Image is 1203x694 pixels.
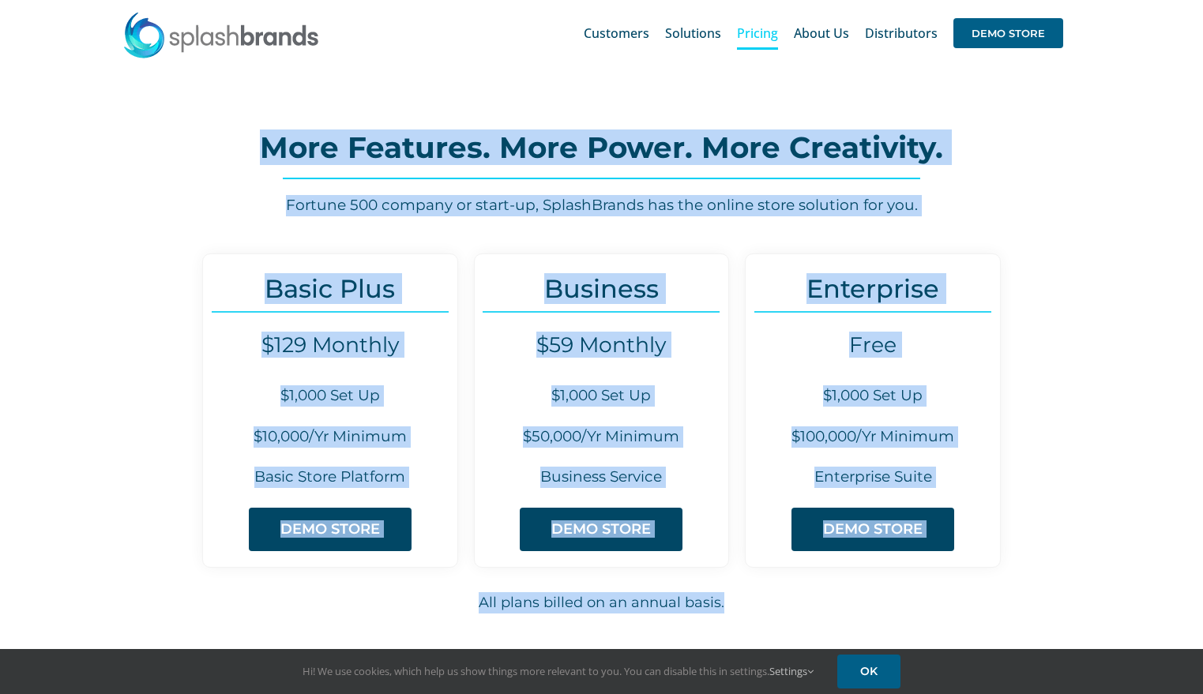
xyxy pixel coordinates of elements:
a: Distributors [865,8,938,58]
a: DEMO STORE [249,508,412,551]
h6: Basic Store Platform [203,467,457,488]
h6: Enterprise Suite [746,467,1000,488]
h4: $129 Monthly [203,332,457,358]
span: Distributors [865,27,938,39]
span: About Us [794,27,849,39]
h6: Business Service [475,467,729,488]
h6: $10,000/Yr Minimum [203,426,457,448]
span: DEMO STORE [551,521,651,538]
h4: Free [746,332,1000,358]
h3: Enterprise [746,274,1000,303]
span: DEMO STORE [823,521,923,538]
h2: More Features. More Power. More Creativity. [79,132,1124,163]
h6: $100,000/Yr Minimum [746,426,1000,448]
h4: $59 Monthly [475,332,729,358]
h6: $1,000 Set Up [746,385,1000,407]
a: Pricing [737,8,778,58]
span: Hi! We use cookies, which help us show things more relevant to you. You can disable this in setti... [303,664,814,678]
a: DEMO STORE [953,8,1063,58]
span: Pricing [737,27,778,39]
h6: All plans billed on an annual basis. [60,592,1143,613]
a: Customers [584,8,649,58]
nav: Main Menu [584,8,1063,58]
span: Customers [584,27,649,39]
span: Solutions [665,27,721,39]
a: DEMO STORE [791,508,954,551]
span: DEMO STORE [953,18,1063,48]
h6: Fortune 500 company or start-up, SplashBrands has the online store solution for you. [79,195,1124,216]
a: OK [837,655,900,688]
h3: Basic Plus [203,274,457,303]
h3: Business [475,274,729,303]
a: DEMO STORE [520,508,682,551]
h6: $1,000 Set Up [203,385,457,407]
img: SplashBrands.com Logo [122,11,320,58]
a: Settings [769,664,814,678]
span: DEMO STORE [280,521,380,538]
h6: $50,000/Yr Minimum [475,426,729,448]
h6: $1,000 Set Up [475,385,729,407]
